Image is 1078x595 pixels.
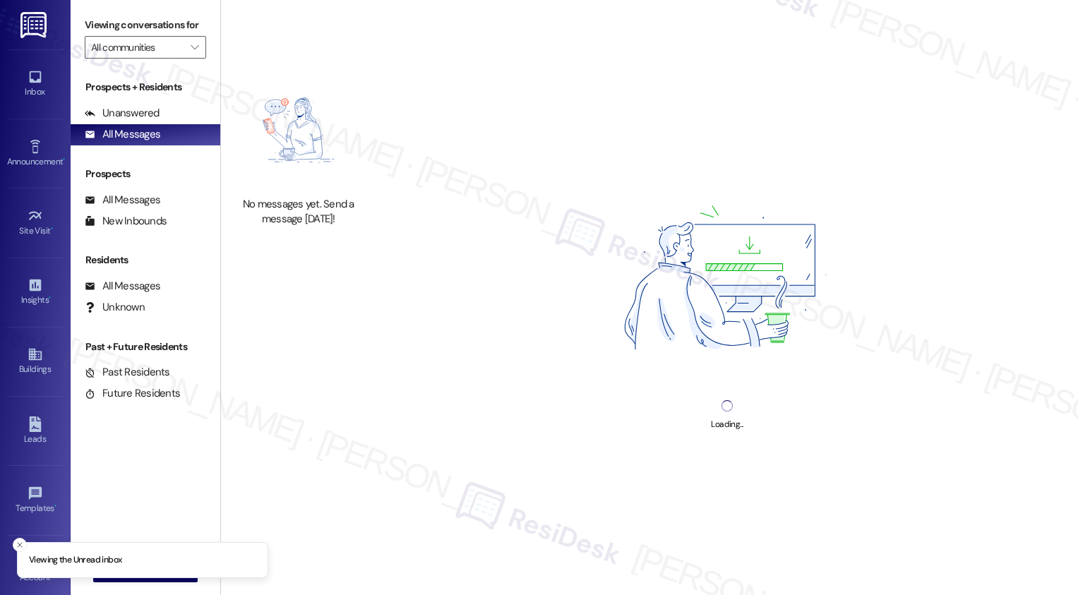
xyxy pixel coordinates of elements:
div: Unanswered [85,106,160,121]
button: Close toast [13,538,27,552]
label: Viewing conversations for [85,14,206,36]
a: Account [7,551,64,589]
a: Leads [7,412,64,450]
div: Past + Future Residents [71,339,220,354]
div: Future Residents [85,386,180,401]
div: Prospects + Residents [71,80,220,95]
i:  [191,42,198,53]
div: Prospects [71,167,220,181]
div: All Messages [85,279,160,294]
div: Past Residents [85,365,170,380]
div: New Inbounds [85,214,167,229]
p: Viewing the Unread inbox [29,554,121,567]
a: Site Visit • [7,204,64,242]
div: All Messages [85,193,160,208]
div: All Messages [85,127,160,142]
a: Templates • [7,481,64,519]
a: Inbox [7,65,64,103]
a: Buildings [7,342,64,380]
div: Loading... [711,417,743,432]
div: Residents [71,253,220,268]
span: • [49,293,51,303]
img: ResiDesk Logo [20,12,49,38]
input: All communities [91,36,184,59]
span: • [54,501,56,511]
span: • [63,155,65,164]
a: Insights • [7,273,64,311]
span: • [51,224,53,234]
div: No messages yet. Send a message [DATE]! [236,197,361,227]
div: Unknown [85,300,145,315]
img: empty-state [236,71,361,190]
